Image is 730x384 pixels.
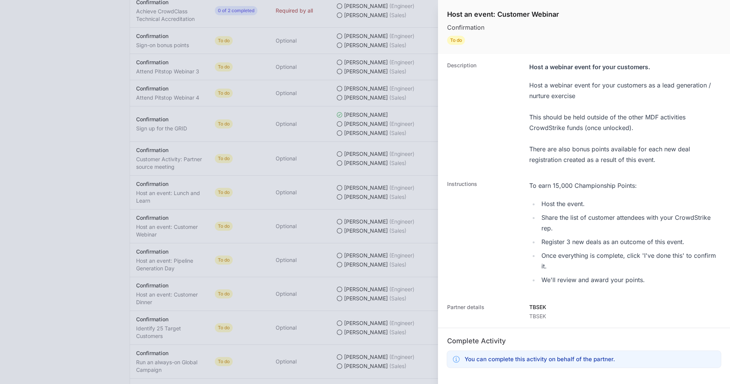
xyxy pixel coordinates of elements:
[539,212,721,233] li: Share the list of customer attendees with your CrowdStrike rep.
[529,303,546,311] p: TBSEK
[529,180,721,191] div: To earn 15,000 Championship Points:
[529,62,721,72] div: Host a webinar event for your customers.
[539,236,721,247] li: Register 3 new deals as an outcome of this event.
[447,9,559,20] h1: Host an event: Customer Webinar
[447,180,520,288] dt: Instructions
[465,355,615,364] h3: You can complete this activity on behalf of the partner.
[539,275,721,285] li: We'll review and award your points.
[529,101,721,165] div: This should be held outside of the other MDF activities CrowdStrike funds (once unlocked). There ...
[539,250,721,271] li: Once everything is complete, click 'I've done this' to confirm it.
[447,303,520,320] dt: Partner details
[529,313,546,320] p: TBSEK
[447,23,559,32] p: Confirmation
[529,80,721,101] div: Host a webinar event for your customers as a lead generation / nurture exercise
[447,336,721,346] h2: Complete Activity
[539,198,721,209] li: Host the event.
[447,62,520,165] dt: Description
